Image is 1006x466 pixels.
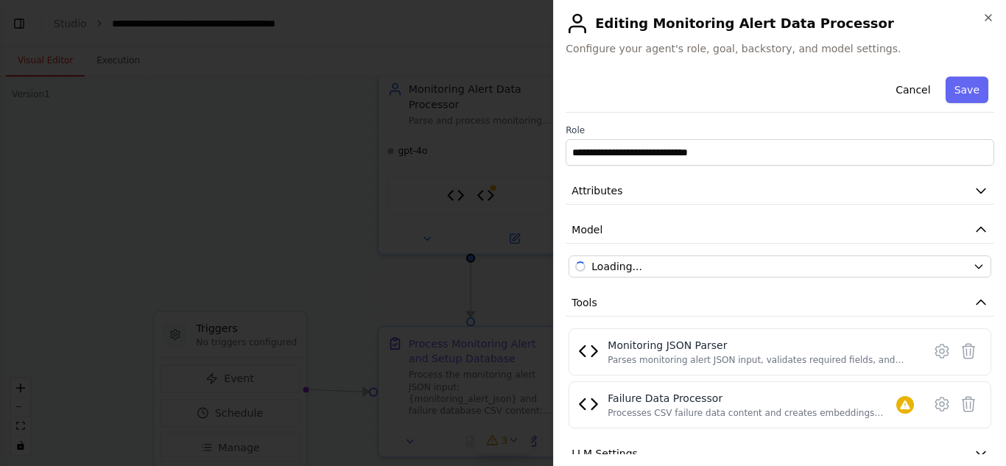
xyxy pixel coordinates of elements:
[578,341,599,361] img: Monitoring JSON Parser
[569,255,991,278] button: Loading...
[887,77,939,103] button: Cancel
[591,259,642,274] span: internal_openai/gpt-4o
[571,295,597,310] span: Tools
[608,338,914,353] div: Monitoring JSON Parser
[929,391,955,417] button: Configure tool
[571,446,638,461] span: LLM Settings
[566,216,994,244] button: Model
[571,183,622,198] span: Attributes
[566,177,994,205] button: Attributes
[566,289,994,317] button: Tools
[608,391,896,406] div: Failure Data Processor
[578,394,599,414] img: Failure Data Processor
[566,12,994,35] h2: Editing Monitoring Alert Data Processor
[566,41,994,56] span: Configure your agent's role, goal, backstory, and model settings.
[566,124,994,136] label: Role
[955,338,982,364] button: Delete tool
[946,77,988,103] button: Save
[608,354,914,366] div: Parses monitoring alert JSON input, validates required fields, and formats data for further proce...
[929,338,955,364] button: Configure tool
[608,407,896,419] div: Processes CSV failure data content and creates embeddings using Azure OpenAI for similarity searc...
[955,391,982,417] button: Delete tool
[571,222,602,237] span: Model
